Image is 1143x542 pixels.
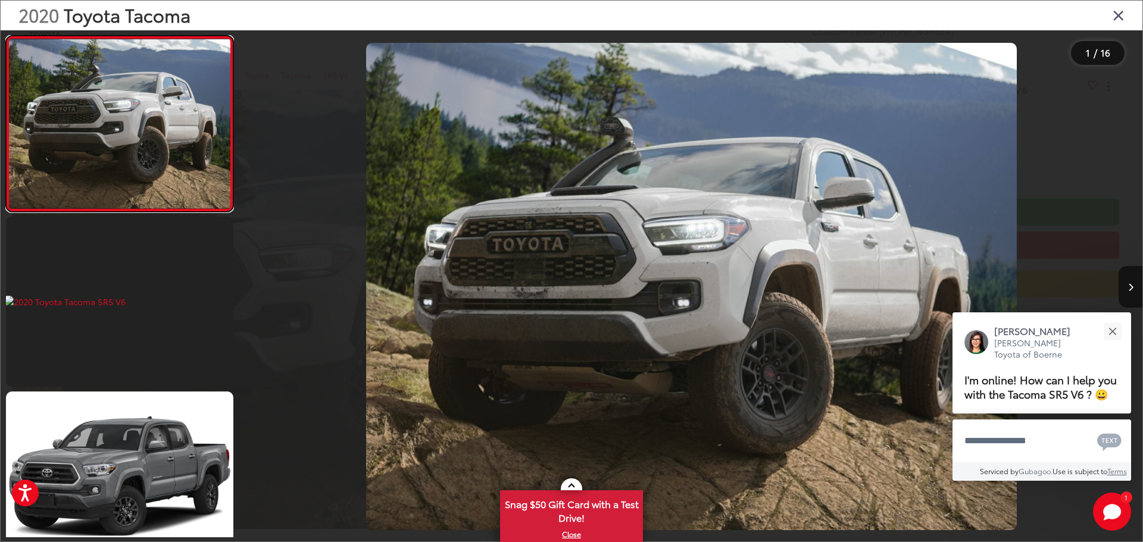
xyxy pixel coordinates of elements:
[1093,493,1131,531] button: Toggle Chat Window
[964,371,1117,402] span: I'm online! How can I help you with the Tacoma SR5 V6 ? 😀
[994,324,1082,337] p: [PERSON_NAME]
[1107,466,1127,476] a: Terms
[64,2,190,27] span: Toyota Tacoma
[7,39,232,208] img: 2020 Toyota Tacoma SR5 V6
[1093,493,1131,531] svg: Start Chat
[1125,494,1128,500] span: 1
[366,43,1017,531] img: 2020 Toyota Tacoma SR5 V6
[1101,46,1110,59] span: 16
[1119,266,1142,308] button: Next image
[501,491,642,528] span: Snag $50 Gift Card with a Test Drive!
[980,466,1019,476] span: Serviced by
[1100,318,1125,344] button: Close
[1113,7,1125,23] i: Close gallery
[1086,46,1090,59] span: 1
[952,312,1131,481] div: Close[PERSON_NAME][PERSON_NAME] Toyota of BoerneI'm online! How can I help you with the Tacoma SR...
[994,337,1082,361] p: [PERSON_NAME] Toyota of Boerne
[18,2,59,27] span: 2020
[4,296,235,308] img: 2020 Toyota Tacoma SR5 V6
[1097,432,1122,451] svg: Text
[1092,49,1098,57] span: /
[1053,466,1107,476] span: Use is subject to
[1094,427,1125,454] button: Chat with SMS
[1019,466,1053,476] a: Gubagoo.
[241,43,1142,531] div: 2020 Toyota Tacoma SR5 V6 0
[952,419,1131,462] textarea: Type your message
